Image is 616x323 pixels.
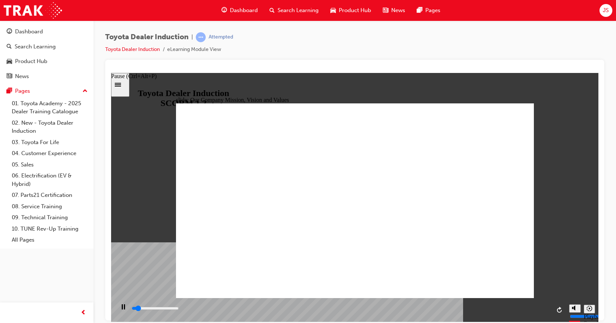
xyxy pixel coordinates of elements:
[411,3,446,18] a: pages-iconPages
[7,29,12,35] span: guage-icon
[15,87,30,95] div: Pages
[4,231,16,243] button: Pause (Ctrl+Alt+P)
[221,6,227,15] span: guage-icon
[9,190,91,201] a: 07. Parts21 Certification
[4,225,454,249] div: playback controls
[425,6,440,15] span: Pages
[105,46,160,52] a: Toyota Dealer Induction
[383,6,388,15] span: news-icon
[7,58,12,65] span: car-icon
[330,6,336,15] span: car-icon
[443,232,454,243] button: Replay (Ctrl+Alt+R)
[324,3,377,18] a: car-iconProduct Hub
[7,88,12,95] span: pages-icon
[7,73,12,80] span: news-icon
[391,6,405,15] span: News
[9,170,91,190] a: 06. Electrification (EV & Hybrid)
[473,241,484,254] div: Playback Speed
[15,72,29,81] div: News
[9,117,91,137] a: 02. New - Toyota Dealer Induction
[3,84,91,98] button: Pages
[603,6,609,15] span: JS
[81,308,86,318] span: prev-icon
[15,57,47,66] div: Product Hub
[7,44,12,50] span: search-icon
[417,6,422,15] span: pages-icon
[21,232,68,238] input: slide progress
[3,70,91,83] a: News
[459,241,506,246] input: volume
[278,6,319,15] span: Search Learning
[9,148,91,159] a: 04. Customer Experience
[209,34,233,41] div: Attempted
[3,23,91,84] button: DashboardSearch LearningProduct HubNews
[9,223,91,235] a: 10. TUNE Rev-Up Training
[473,232,484,241] button: Playback speed
[9,98,91,117] a: 01. Toyota Academy - 2025 Dealer Training Catalogue
[9,212,91,223] a: 09. Technical Training
[454,225,484,249] div: misc controls
[82,87,88,96] span: up-icon
[4,2,62,19] img: Trak
[339,6,371,15] span: Product Hub
[3,25,91,38] a: Dashboard
[264,3,324,18] a: search-iconSearch Learning
[377,3,411,18] a: news-iconNews
[9,234,91,246] a: All Pages
[3,40,91,54] a: Search Learning
[15,27,43,36] div: Dashboard
[105,33,188,41] span: Toyota Dealer Induction
[9,137,91,148] a: 03. Toyota For Life
[15,43,56,51] div: Search Learning
[191,33,193,41] span: |
[599,4,612,17] button: JS
[230,6,258,15] span: Dashboard
[9,159,91,170] a: 05. Sales
[216,3,264,18] a: guage-iconDashboard
[196,32,206,42] span: learningRecordVerb_ATTEMPT-icon
[9,201,91,212] a: 08. Service Training
[458,231,470,240] button: Mute (Ctrl+Alt+M)
[269,6,275,15] span: search-icon
[3,55,91,68] a: Product Hub
[167,45,221,54] li: eLearning Module View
